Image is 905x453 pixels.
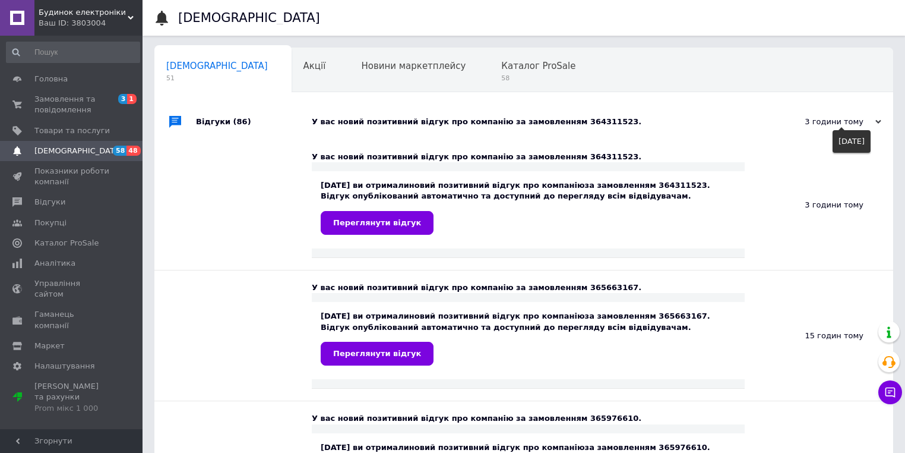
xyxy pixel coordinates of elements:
h1: [DEMOGRAPHIC_DATA] [178,11,320,25]
span: 51 [166,74,268,83]
span: 1 [127,94,137,104]
span: Налаштування [34,361,95,372]
span: Каталог ProSale [34,238,99,248]
b: новий позитивний відгук про компанію [409,312,585,320]
a: Переглянути відгук [321,211,433,235]
span: Гаманець компанії [34,309,110,331]
span: Переглянути відгук [333,349,421,358]
div: У вас новий позитивний відгук про компанію за замовленням 364311523. [312,152,745,162]
div: [DATE] ви отримали за замовленням 365663167. Відгук опублікований автоматично та доступний до пер... [321,311,736,365]
span: [DEMOGRAPHIC_DATA] [34,146,122,156]
div: [DATE] [833,130,871,153]
span: 3 [118,94,128,104]
span: [DEMOGRAPHIC_DATA] [166,61,268,71]
span: Маркет [34,341,65,351]
div: У вас новий позитивний відгук про компанію за замовленням 365976610. [312,413,745,424]
span: Покупці [34,218,67,228]
span: Управління сайтом [34,278,110,300]
span: Будинок електроніки [39,7,128,18]
span: Замовлення та повідомлення [34,94,110,115]
input: Пошук [6,42,140,63]
div: Prom мікс 1 000 [34,403,110,414]
span: Показники роботи компанії [34,166,110,187]
span: Акції [303,61,326,71]
span: Переглянути відгук [333,218,421,227]
b: новий позитивний відгук про компанію [409,181,585,190]
div: 3 години тому [745,140,893,270]
span: 48 [126,146,140,156]
span: Каталог ProSale [501,61,575,71]
span: [PERSON_NAME] та рахунки [34,381,110,414]
div: У вас новий позитивний відгук про компанію за замовленням 364311523. [312,117,762,127]
b: новий позитивний відгук про компанію [409,443,585,452]
div: У вас новий позитивний відгук про компанію за замовленням 365663167. [312,282,745,293]
span: 58 [113,146,126,156]
span: 58 [501,74,575,83]
span: Головна [34,74,68,84]
span: Товари та послуги [34,125,110,136]
div: [DATE] ви отримали за замовленням 364311523. Відгук опублікований автоматично та доступний до пер... [321,180,736,234]
span: Аналітика [34,258,75,269]
div: 15 годин тому [745,270,893,401]
span: (86) [233,117,251,126]
div: Відгуки [196,104,312,140]
div: Ваш ID: 3803004 [39,18,143,29]
span: Відгуки [34,197,65,207]
div: 3 години тому [762,117,881,127]
span: Новини маркетплейсу [361,61,466,71]
a: Переглянути відгук [321,342,433,366]
button: Чат з покупцем [878,380,902,404]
